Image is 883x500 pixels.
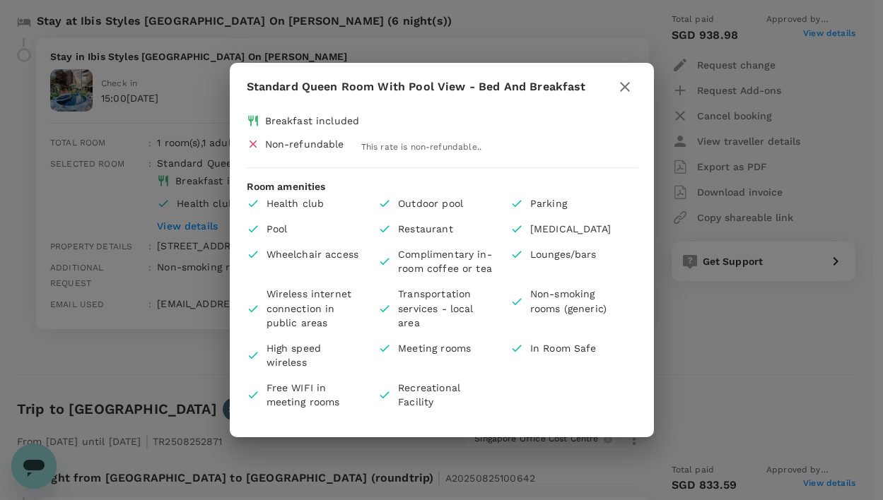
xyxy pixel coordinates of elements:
[361,142,481,152] span: This rate is non-refundable..
[530,196,626,210] p: Parking
[398,222,493,236] p: Restaurant
[265,137,344,151] div: Non-refundable
[398,196,493,210] p: Outdoor pool
[247,179,637,194] p: Room amenities
[267,381,362,409] p: Free WIFI in meeting rooms
[267,341,362,369] p: High speed wireless
[267,222,362,236] p: Pool
[267,247,362,261] p: Wheelchair access
[267,287,362,329] p: Wireless internet connection in public areas
[398,247,493,275] p: Complimentary in-room coffee or tea
[530,287,626,315] p: Non-smoking rooms (generic)
[398,341,493,355] p: Meeting rooms
[530,341,626,355] p: In Room Safe
[398,287,493,329] p: Transportation services - local area
[247,78,586,95] p: Standard Queen Room With Pool View - Bed And Breakfast
[530,247,626,261] p: Lounges/bars
[530,222,626,236] p: [MEDICAL_DATA]
[265,114,360,128] div: Breakfast included
[398,381,493,409] p: Recreational Facility
[267,196,362,210] p: Health club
